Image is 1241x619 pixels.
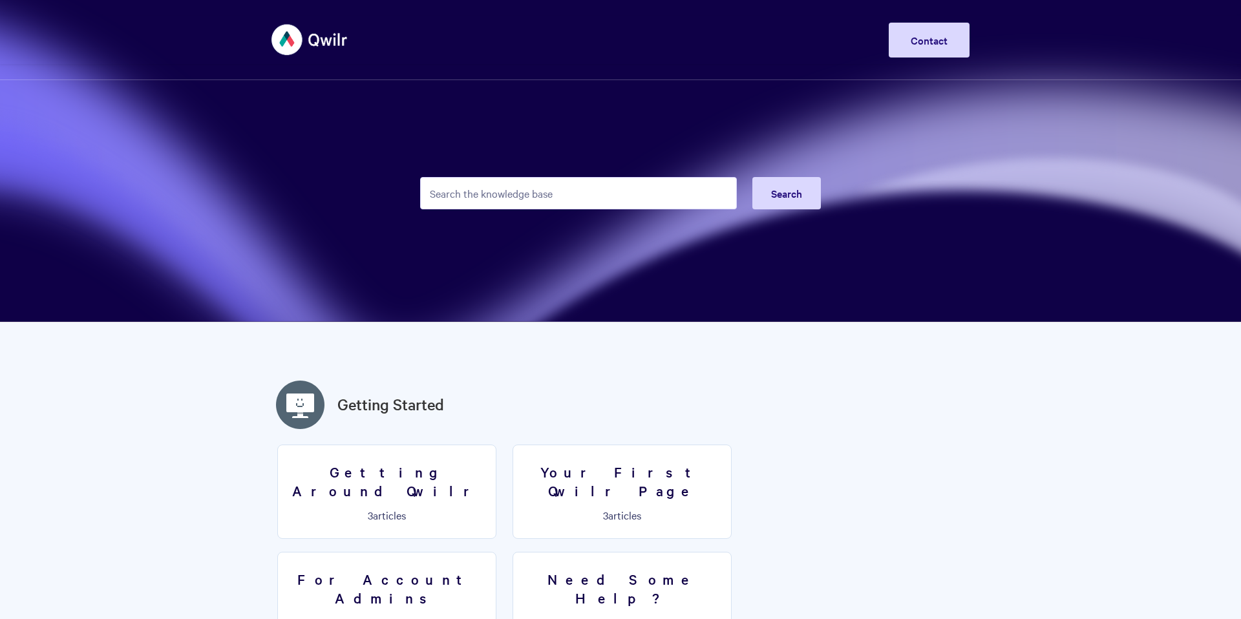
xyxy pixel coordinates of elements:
[337,393,444,416] a: Getting Started
[368,508,373,522] span: 3
[771,186,802,200] span: Search
[420,177,737,209] input: Search the knowledge base
[286,509,488,521] p: articles
[603,508,608,522] span: 3
[521,509,723,521] p: articles
[521,463,723,499] h3: Your First Qwilr Page
[889,23,970,58] a: Contact
[752,177,821,209] button: Search
[271,16,348,64] img: Qwilr Help Center
[521,570,723,607] h3: Need Some Help?
[286,463,488,499] h3: Getting Around Qwilr
[513,445,732,539] a: Your First Qwilr Page 3articles
[286,570,488,607] h3: For Account Admins
[277,445,496,539] a: Getting Around Qwilr 3articles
